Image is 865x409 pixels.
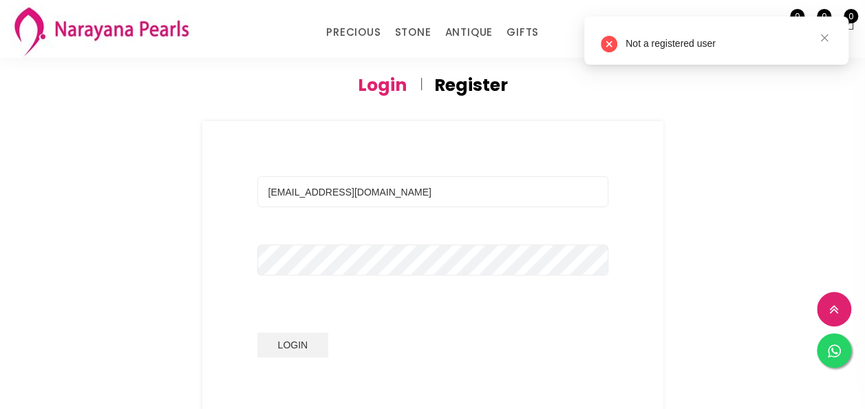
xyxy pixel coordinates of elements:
[838,15,855,33] button: 0
[358,77,407,94] h4: Login
[817,30,832,45] a: Close
[326,22,381,43] a: PRECIOUS
[445,22,493,43] a: ANTIQUE
[257,333,329,357] button: Login
[811,15,828,33] a: 0
[790,9,804,23] span: 0
[626,36,832,51] div: Not a registered user
[394,22,431,43] a: STONE
[817,9,831,23] span: 0
[434,77,508,94] h4: Register
[844,9,858,23] span: 0
[820,33,829,43] span: close
[506,22,539,43] a: GIFTS
[257,176,608,207] input: Email..
[601,36,617,52] span: close-circle
[784,15,801,33] a: 0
